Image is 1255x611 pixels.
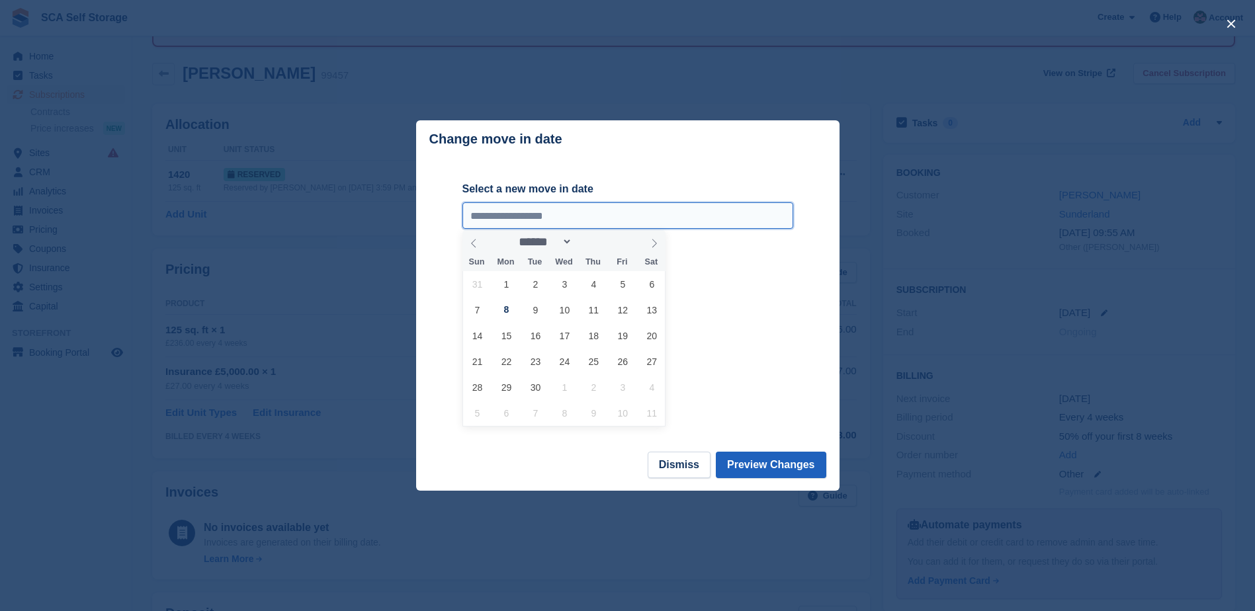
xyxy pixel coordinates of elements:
[523,374,548,400] span: September 30, 2025
[639,297,665,323] span: September 13, 2025
[494,374,519,400] span: September 29, 2025
[514,235,572,249] select: Month
[552,348,578,374] span: September 24, 2025
[639,271,665,297] span: September 6, 2025
[581,374,607,400] span: October 2, 2025
[523,323,548,348] span: September 16, 2025
[429,132,562,147] p: Change move in date
[552,271,578,297] span: September 3, 2025
[552,374,578,400] span: October 1, 2025
[639,323,665,348] span: September 20, 2025
[462,258,492,266] span: Sun
[520,258,549,266] span: Tue
[494,348,519,374] span: September 22, 2025
[464,297,490,323] span: September 7, 2025
[610,348,636,374] span: September 26, 2025
[523,297,548,323] span: September 9, 2025
[639,400,665,426] span: October 11, 2025
[639,374,665,400] span: October 4, 2025
[581,297,607,323] span: September 11, 2025
[494,400,519,426] span: October 6, 2025
[610,374,636,400] span: October 3, 2025
[552,323,578,348] span: September 17, 2025
[648,452,711,478] button: Dismiss
[581,348,607,374] span: September 25, 2025
[491,258,520,266] span: Mon
[552,400,578,426] span: October 8, 2025
[523,271,548,297] span: September 2, 2025
[572,235,614,249] input: Year
[610,400,636,426] span: October 10, 2025
[464,271,490,297] span: August 31, 2025
[581,400,607,426] span: October 9, 2025
[464,374,490,400] span: September 28, 2025
[494,323,519,348] span: September 15, 2025
[494,271,519,297] span: September 1, 2025
[523,400,548,426] span: October 7, 2025
[639,348,665,374] span: September 27, 2025
[607,258,636,266] span: Fri
[1221,13,1242,34] button: close
[578,258,607,266] span: Thu
[464,400,490,426] span: October 5, 2025
[549,258,578,266] span: Wed
[636,258,666,266] span: Sat
[464,323,490,348] span: September 14, 2025
[610,297,636,323] span: September 12, 2025
[494,297,519,323] span: September 8, 2025
[610,323,636,348] span: September 19, 2025
[462,181,793,197] label: Select a new move in date
[464,348,490,374] span: September 21, 2025
[716,452,826,478] button: Preview Changes
[581,271,607,297] span: September 4, 2025
[581,323,607,348] span: September 18, 2025
[552,297,578,323] span: September 10, 2025
[523,348,548,374] span: September 23, 2025
[610,271,636,297] span: September 5, 2025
